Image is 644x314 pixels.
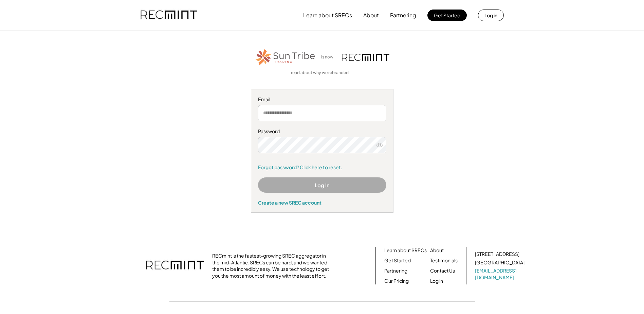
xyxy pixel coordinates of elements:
a: Get Started [384,257,411,264]
div: Email [258,96,386,103]
a: read about why we rebranded → [291,70,353,76]
div: Create a new SREC account [258,199,386,206]
a: Learn about SRECs [384,247,427,254]
div: Password [258,128,386,135]
img: STT_Horizontal_Logo%2B-%2BColor.png [255,48,316,67]
a: Our Pricing [384,278,409,284]
a: Testimonials [430,257,458,264]
button: Log In [258,177,386,193]
a: Contact Us [430,267,455,274]
div: is now [319,54,338,60]
img: recmint-logotype%403x.png [146,254,204,278]
button: Learn about SRECs [303,8,352,22]
button: About [363,8,379,22]
button: Get Started [427,10,467,21]
a: [EMAIL_ADDRESS][DOMAIN_NAME] [475,267,526,281]
a: About [430,247,444,254]
img: recmint-logotype%403x.png [141,4,197,27]
div: [STREET_ADDRESS] [475,251,519,258]
div: RECmint is the fastest-growing SREC aggregator in the mid-Atlantic. SRECs can be hard, and we wan... [212,252,333,279]
a: Forgot password? Click here to reset. [258,164,386,171]
div: [GEOGRAPHIC_DATA] [475,259,525,266]
a: Log in [430,278,443,284]
button: Partnering [390,8,416,22]
a: Partnering [384,267,407,274]
button: Log in [478,10,504,21]
img: recmint-logotype%403x.png [342,54,389,61]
